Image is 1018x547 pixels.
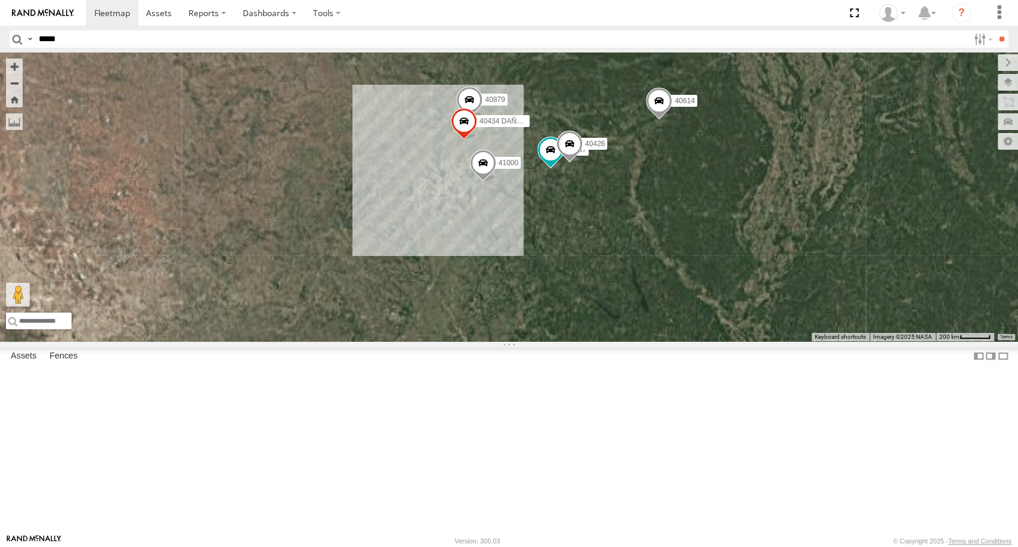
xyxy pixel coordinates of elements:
span: 40614 [674,97,694,105]
label: Dock Summary Table to the Right [985,347,997,364]
div: © Copyright 2025 - [893,537,1011,545]
label: Map Settings [998,133,1018,150]
button: Zoom Home [6,91,23,107]
div: Version: 305.03 [454,537,500,545]
a: Terms [1000,335,1013,339]
a: Visit our Website [7,535,61,547]
span: Imagery ©2025 NASA [873,333,932,340]
button: Map Scale: 200 km per 48 pixels [936,333,994,341]
label: Hide Summary Table [997,347,1009,364]
i: ? [952,4,971,23]
span: 40879 [485,95,505,104]
a: Terms and Conditions [948,537,1011,545]
button: Zoom out [6,75,23,91]
label: Fences [44,348,83,364]
span: 200 km [939,333,960,340]
label: Dock Summary Table to the Left [973,347,985,364]
span: 41000 [498,159,518,167]
img: rand-logo.svg [12,9,74,17]
div: Juan Oropeza [875,4,909,22]
span: 40434 DAÑADO [479,117,531,125]
label: Search Query [25,30,35,48]
button: Drag Pegman onto the map to open Street View [6,283,30,307]
span: 40426 [584,140,604,149]
button: Keyboard shortcuts [815,333,866,341]
label: Assets [5,348,42,364]
button: Zoom in [6,58,23,75]
label: Measure [6,113,23,130]
label: Search Filter Options [969,30,995,48]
